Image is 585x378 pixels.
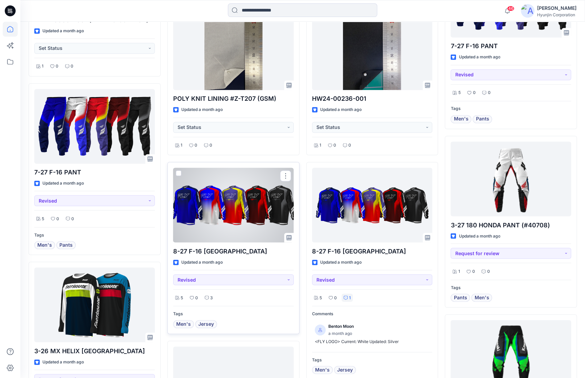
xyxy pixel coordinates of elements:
[59,241,73,249] span: Pants
[56,215,59,222] p: 0
[458,268,460,275] p: 1
[451,105,571,112] p: Tags
[34,267,155,342] a: 3-26 MX HELIX DAYTONA JERSEY
[454,294,467,302] span: Pants
[176,320,191,328] span: Men's
[349,294,351,301] p: 1
[34,346,155,356] p: 3-26 MX HELIX [GEOGRAPHIC_DATA]
[312,310,433,317] p: Comments
[320,259,362,266] p: Updated a month ago
[173,94,294,103] p: POLY KNIT LINING #Z-T207 (GSM)
[312,356,433,363] p: Tags
[451,141,571,216] a: 3-27 180 HONDA PANT (#40708)
[181,259,223,266] p: Updated a month ago
[473,89,475,96] p: 0
[537,4,577,12] div: [PERSON_NAME]
[181,142,182,149] p: 1
[334,294,337,301] p: 0
[181,106,223,113] p: Updated a month ago
[312,246,433,256] p: 8-27 F-16 [GEOGRAPHIC_DATA]
[328,323,354,330] p: Benton Moon
[320,106,362,113] p: Updated a month ago
[451,220,571,230] p: 3-27 180 HONDA PANT (#40708)
[42,63,43,70] p: 1
[328,330,354,337] p: a month ago
[209,142,212,149] p: 0
[348,142,351,149] p: 0
[312,320,433,348] a: Benton Moona month ago<FLY LOGO> Current: White Updated: Silver
[198,320,214,328] span: Jersey
[318,328,322,332] svg: avatar
[173,168,294,242] a: 8-27 F-16 JERSEY
[451,284,571,291] p: Tags
[56,63,58,70] p: 0
[507,6,514,11] span: 46
[210,294,213,301] p: 3
[71,215,74,222] p: 0
[173,15,294,90] a: POLY KNIT LINING #Z-T207 (GSM)
[37,241,52,249] span: Men's
[472,268,475,275] p: 0
[488,89,490,96] p: 0
[474,294,489,302] span: Men's
[34,89,155,164] a: 7-27 F-16 PANT
[521,4,534,18] img: avatar
[42,215,44,222] p: 5
[312,15,433,90] a: HW24-00236-001
[173,246,294,256] p: 8-27 F-16 [GEOGRAPHIC_DATA]
[451,41,571,51] p: 7-27 F-16 PANT
[319,294,322,301] p: 5
[42,180,84,187] p: Updated a month ago
[459,54,500,61] p: Updated a month ago
[458,89,460,96] p: 5
[333,142,336,149] p: 0
[195,142,197,149] p: 0
[315,366,330,374] span: Men's
[337,366,353,374] span: Jersey
[173,310,294,317] p: Tags
[319,142,321,149] p: 1
[71,63,73,70] p: 0
[315,338,430,345] p: <FLY LOGO> Current: White Updated: Silver
[195,294,198,301] p: 0
[34,231,155,239] p: Tags
[476,115,489,123] span: Pants
[487,268,490,275] p: 0
[454,115,468,123] span: Men's
[312,168,433,242] a: 8-27 F-16 JERSEY
[181,294,183,301] p: 5
[459,232,500,240] p: Updated a month ago
[34,168,155,177] p: 7-27 F-16 PANT
[42,27,84,35] p: Updated a month ago
[312,94,433,103] p: HW24-00236-001
[537,12,577,17] div: Hyunjin Corporation
[42,358,84,365] p: Updated a month ago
